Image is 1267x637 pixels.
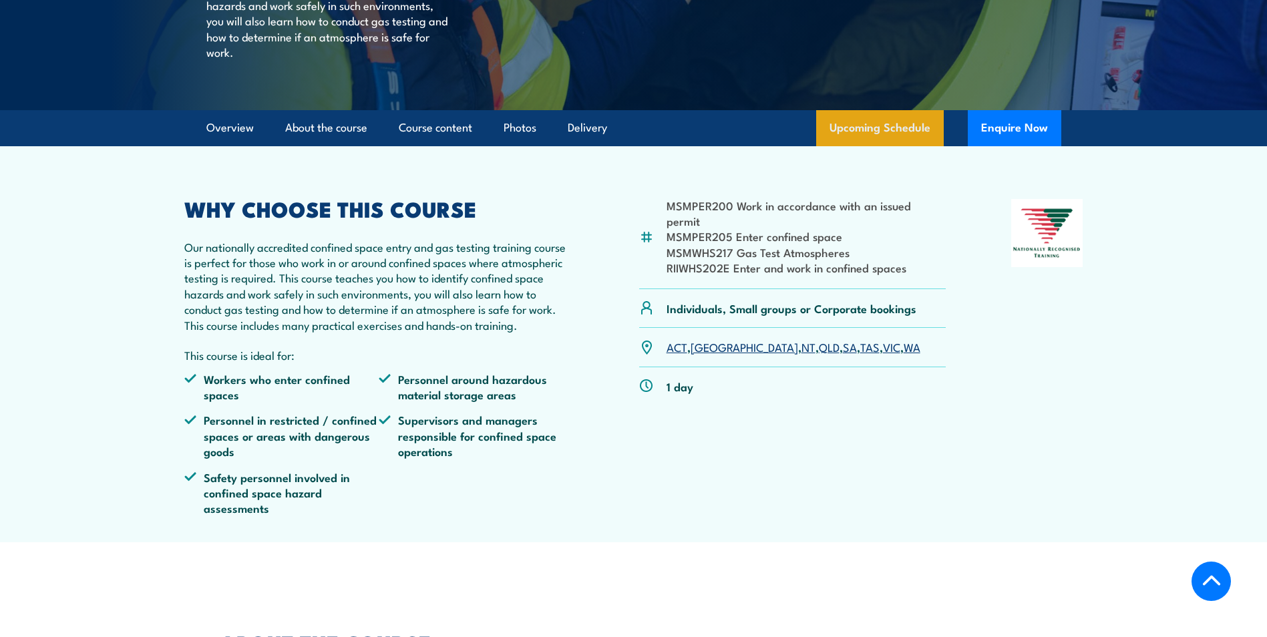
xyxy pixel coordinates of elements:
[184,469,379,516] li: Safety personnel involved in confined space hazard assessments
[883,339,900,355] a: VIC
[819,339,840,355] a: QLD
[206,110,254,146] a: Overview
[504,110,536,146] a: Photos
[968,110,1061,146] button: Enquire Now
[667,228,946,244] li: MSMPER205 Enter confined space
[184,412,379,459] li: Personnel in restricted / confined spaces or areas with dangerous goods
[379,371,574,403] li: Personnel around hazardous material storage areas
[904,339,920,355] a: WA
[816,110,944,146] a: Upcoming Schedule
[843,339,857,355] a: SA
[184,347,574,363] p: This course is ideal for:
[184,371,379,403] li: Workers who enter confined spaces
[184,239,574,333] p: Our nationally accredited confined space entry and gas testing training course is perfect for tho...
[667,379,693,394] p: 1 day
[667,244,946,260] li: MSMWHS217 Gas Test Atmospheres
[399,110,472,146] a: Course content
[667,300,916,316] p: Individuals, Small groups or Corporate bookings
[667,198,946,229] li: MSMPER200 Work in accordance with an issued permit
[568,110,607,146] a: Delivery
[285,110,367,146] a: About the course
[379,412,574,459] li: Supervisors and managers responsible for confined space operations
[667,339,687,355] a: ACT
[184,199,574,218] h2: WHY CHOOSE THIS COURSE
[667,339,920,355] p: , , , , , , ,
[860,339,880,355] a: TAS
[801,339,816,355] a: NT
[691,339,798,355] a: [GEOGRAPHIC_DATA]
[667,260,946,275] li: RIIWHS202E Enter and work in confined spaces
[1011,199,1083,267] img: Nationally Recognised Training logo.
